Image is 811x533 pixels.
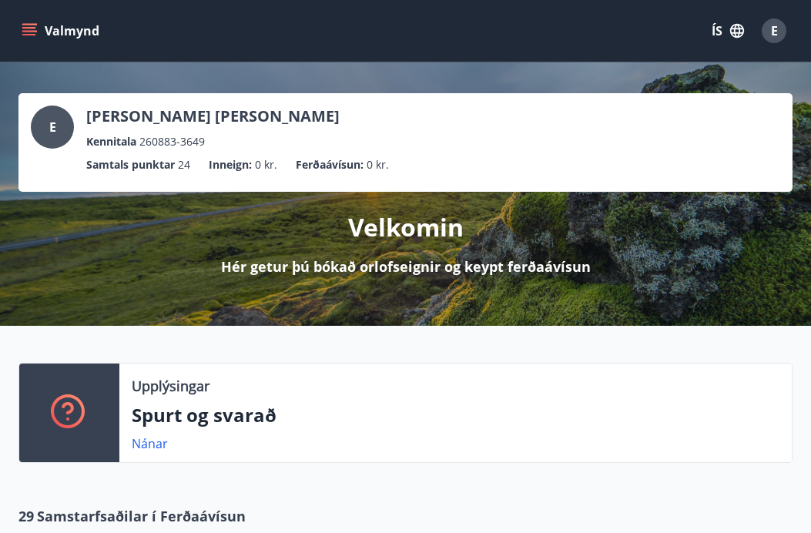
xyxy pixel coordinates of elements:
[255,156,277,173] span: 0 kr.
[49,119,56,136] span: E
[132,376,209,396] p: Upplýsingar
[18,17,106,45] button: menu
[771,22,778,39] span: E
[209,156,252,173] p: Inneign :
[296,156,364,173] p: Ferðaávísun :
[139,133,205,150] span: 260883-3649
[132,435,168,452] a: Nánar
[367,156,389,173] span: 0 kr.
[756,12,793,49] button: E
[37,506,246,526] span: Samstarfsaðilar í Ferðaávísun
[132,402,779,428] p: Spurt og svarað
[86,133,136,150] p: Kennitala
[703,17,752,45] button: ÍS
[178,156,190,173] span: 24
[18,506,34,526] span: 29
[348,210,464,244] p: Velkomin
[86,156,175,173] p: Samtals punktar
[86,106,340,127] p: [PERSON_NAME] [PERSON_NAME]
[221,256,591,277] p: Hér getur þú bókað orlofseignir og keypt ferðaávísun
